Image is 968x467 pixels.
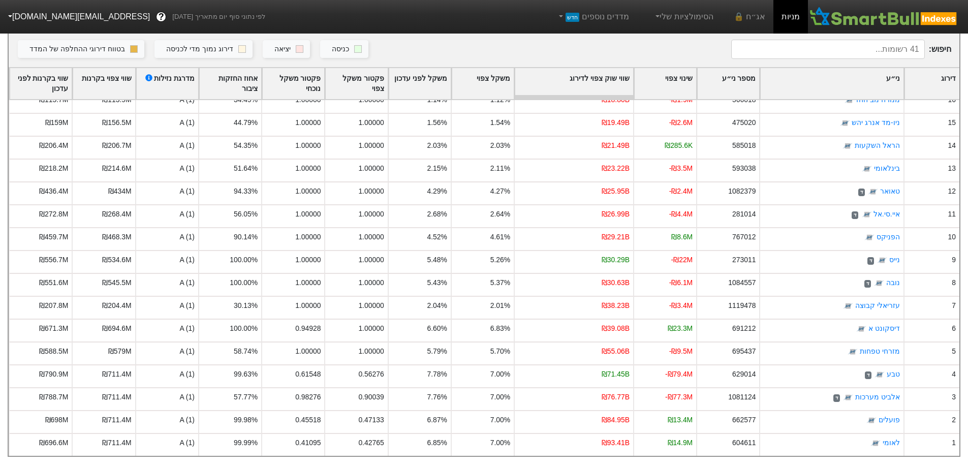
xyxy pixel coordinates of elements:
div: ₪711.4M [102,438,131,448]
div: 1.00000 [358,95,384,105]
div: 54.35% [234,140,258,151]
div: 767012 [732,232,756,242]
div: 2.01% [490,300,510,311]
div: 2.15% [427,163,447,174]
div: 14 [948,140,956,151]
div: 1.00000 [295,95,321,105]
div: 2.68% [427,209,447,220]
div: 604611 [732,438,756,448]
div: ₪29.21B [602,232,630,242]
div: 2.64% [490,209,510,220]
a: הראל השקעות [855,142,900,150]
div: ₪30.29B [602,255,630,265]
div: ₪268.4M [102,209,131,220]
div: 0.98276 [295,392,321,402]
div: 0.90039 [358,392,384,402]
div: 2 [952,415,956,425]
button: בטווח דירוגי ההחלפה של המדד [18,40,144,58]
div: 15 [948,117,956,128]
div: 4.61% [490,232,510,242]
div: ₪698M [45,415,69,425]
div: ₪115.7M [39,95,68,105]
div: 58.74% [234,346,258,357]
img: tase link [842,141,853,151]
div: Toggle SortBy [515,68,633,100]
div: 1.00000 [295,186,321,197]
div: ₪71.45B [602,369,630,380]
div: 691212 [732,323,756,334]
div: A (1) [135,159,198,181]
div: -₪79.4M [665,369,693,380]
div: ₪588.5M [39,346,68,357]
div: 1084557 [728,277,756,288]
div: 629014 [732,369,756,380]
div: 4.29% [427,186,447,197]
span: ד [865,371,871,380]
div: 34.49% [234,95,258,105]
div: A (1) [135,387,198,410]
a: דיסקונט א [868,325,900,333]
div: 5.43% [427,277,447,288]
div: 1.00000 [295,163,321,174]
div: Toggle SortBy [634,68,696,100]
div: 56.05% [234,209,258,220]
a: בינלאומי [874,165,900,173]
div: 1.00000 [295,232,321,242]
div: ₪218.2M [39,163,68,174]
div: A (1) [135,181,198,204]
div: ₪76.77B [602,392,630,402]
div: ₪21.49B [602,140,630,151]
div: 99.99% [234,438,258,448]
img: tase link [870,439,881,449]
div: ₪696.6M [39,438,68,448]
div: 1.00000 [358,163,384,174]
div: ₪14.9M [668,438,693,448]
img: tase link [877,256,887,266]
div: ₪711.4M [102,369,131,380]
div: 0.47133 [358,415,384,425]
div: 273011 [732,255,756,265]
a: נייס [889,256,900,264]
img: tase link [868,187,878,197]
div: Toggle SortBy [136,68,198,100]
img: tase link [843,301,853,312]
div: ₪30.63B [602,277,630,288]
div: Toggle SortBy [760,68,903,100]
div: A (1) [135,319,198,341]
div: 4.27% [490,186,510,197]
div: ₪23.22B [602,163,630,174]
div: A (1) [135,250,198,273]
div: 593038 [732,163,756,174]
div: A (1) [135,433,198,456]
div: 1.00000 [295,209,321,220]
img: tase link [874,278,884,289]
div: מדרגת נזילות [144,73,195,95]
div: -₪3.5M [669,163,693,174]
div: 7.76% [427,392,447,402]
div: 1.00000 [358,186,384,197]
div: 9 [952,255,956,265]
div: ₪711.4M [102,415,131,425]
div: 1.00000 [358,300,384,311]
div: 0.45518 [295,415,321,425]
div: A (1) [135,341,198,364]
div: Toggle SortBy [697,68,759,100]
div: ₪579M [108,346,132,357]
div: 6 [952,323,956,334]
div: 2.03% [427,140,447,151]
a: ניו-מד אנרג יהש [852,119,899,127]
div: ₪55.06B [602,346,630,357]
div: 1.00000 [358,209,384,220]
div: 5.26% [490,255,510,265]
img: tase link [864,233,875,243]
div: -₪9.5M [669,346,693,357]
a: הסימולציות שלי [649,7,717,27]
div: 6.87% [427,415,447,425]
div: A (1) [135,227,198,250]
div: -₪3.4M [669,300,693,311]
div: Toggle SortBy [904,68,959,100]
div: 5.48% [427,255,447,265]
div: A (1) [135,296,198,319]
a: פועלים [879,416,900,424]
div: 0.41095 [295,438,321,448]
